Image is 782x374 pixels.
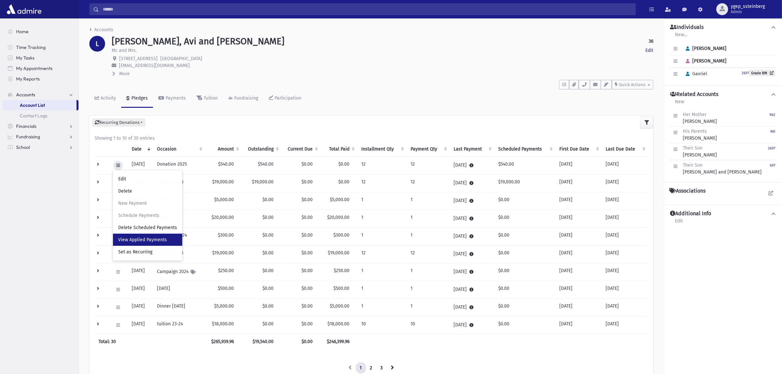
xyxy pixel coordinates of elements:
span: Accounts [16,92,35,98]
span: More [119,71,130,77]
img: AdmirePro [5,3,43,16]
strong: 36 [649,38,653,45]
a: Delete Scheduled Payments [113,222,182,234]
td: [DATE] [555,281,602,298]
a: Tuition [191,89,223,108]
span: $19,000.00 [328,250,349,256]
span: Set as Recurring [118,249,152,255]
td: $540.00 [494,156,555,174]
div: Activity [99,95,116,101]
span: $0.00 [338,179,349,185]
td: 1 [407,210,450,227]
div: [PERSON_NAME] [683,111,717,125]
div: L [89,36,105,52]
span: [GEOGRAPHIC_DATA] [160,56,202,61]
td: 1 [407,192,450,210]
span: $0.00 [302,286,313,291]
a: Set as Recurring [113,246,182,258]
a: Pledges [121,89,153,108]
div: [PERSON_NAME] [683,128,717,142]
span: [STREET_ADDRESS] [119,56,158,61]
span: Financials [16,123,36,129]
span: $0.00 [302,197,313,202]
div: Participation [273,95,301,101]
td: 1 [407,227,450,245]
span: $540.00 [258,161,274,167]
a: Fundraising [223,89,263,108]
td: [DATE] [602,245,648,263]
td: 12 [407,156,450,174]
a: Fundraising [3,131,78,142]
td: $19,000.00 [205,174,242,192]
span: School [16,144,30,150]
td: [DATE] [555,210,602,227]
small: 2697 [742,71,749,75]
a: 1 [356,362,366,374]
td: Donation 2025 [153,156,205,174]
td: 12 [357,174,407,192]
td: [DATE] [128,281,153,298]
td: $540.00 [205,156,242,174]
td: 1 [407,281,450,298]
span: Time Tracking [16,44,46,50]
h1: [PERSON_NAME], Avi and [PERSON_NAME] [112,36,284,47]
span: $0.00 [302,268,313,273]
div: [PERSON_NAME] [683,145,717,158]
th: Scheduled Payments: activate to sort column ascending [494,142,555,157]
span: [EMAIL_ADDRESS][DOMAIN_NAME] [119,63,190,68]
td: Dinner [DATE] [153,298,205,316]
td: $0.00 [494,298,555,316]
th: $265,939.96 [205,334,242,349]
span: My Reports [16,76,40,82]
th: $0.00 [281,334,321,349]
span: $0.00 [302,215,313,220]
span: $500.00 [333,286,349,291]
span: $0.00 [262,250,274,256]
h4: Individuals [670,24,704,31]
td: $19,000.00 [494,174,555,192]
span: $5,000.00 [330,197,349,202]
a: 961 [770,128,775,142]
td: 1 [357,210,407,227]
th: Date: activate to sort column ascending [128,142,153,157]
span: His Parents [683,129,707,134]
td: [DATE] [450,281,494,298]
a: Grade BM [749,70,775,76]
td: $5,000.00 [205,298,242,316]
span: $250.00 [334,268,349,273]
div: Pledges [130,95,148,101]
a: Account List [3,100,77,110]
td: $250.00 [205,263,242,281]
span: $0.00 [302,161,313,167]
td: [DATE] [450,210,494,227]
span: My Appointments [16,65,53,71]
span: My Tasks [16,55,34,61]
a: 2697 [742,70,749,76]
a: Contact Logs [3,110,78,121]
button: Individuals [669,24,777,31]
td: [DATE] [555,263,602,281]
td: $5,000.00 [205,192,242,210]
td: 1 [357,263,407,281]
td: [DATE] [555,298,602,316]
td: $0.00 [494,316,555,334]
td: $300.00 [205,227,242,245]
td: [DATE] [450,227,494,245]
td: 1 [357,192,407,210]
span: $0.00 [302,179,313,185]
td: [DATE] [555,245,602,263]
span: Account List [20,102,45,108]
span: $0.00 [302,321,313,327]
div: Payments [164,95,186,101]
th: Payment Qty: activate to sort column ascending [407,142,450,157]
span: $19,000.00 [252,179,274,185]
td: 10 [357,316,407,334]
td: [DATE] [128,316,153,334]
span: $0.00 [338,161,349,167]
th: Installment Qty: activate to sort column ascending [357,142,407,157]
span: $0.00 [262,232,274,238]
td: [DATE] [153,281,205,298]
td: [DATE] [450,156,494,174]
td: [DATE] [602,227,648,245]
td: [DATE] [555,227,602,245]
